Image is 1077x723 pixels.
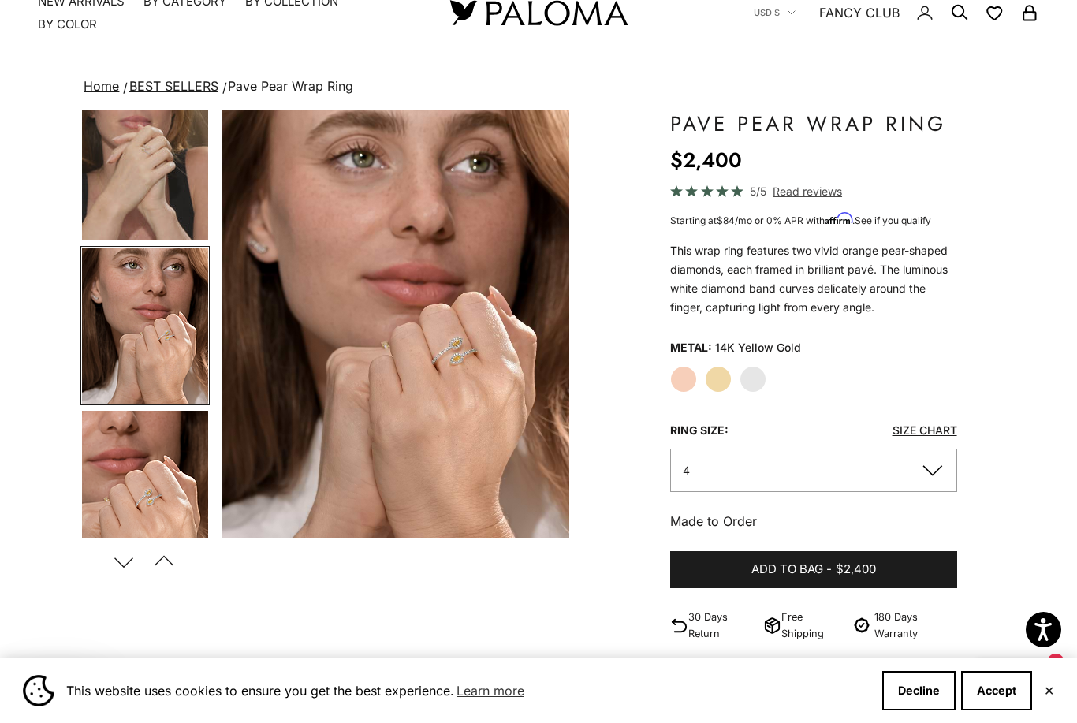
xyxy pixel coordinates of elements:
[670,241,956,317] p: This wrap ring features two vivid orange pear-shaped diamonds, each framed in brilliant pavé. The...
[670,449,956,492] button: 4
[80,83,210,242] button: Go to item 4
[84,78,119,94] a: Home
[222,110,569,539] img: #YellowGold #WhiteGold #RoseGold
[670,642,956,700] summary: PRODUCT DETAILS
[855,214,931,226] a: See if you qualify - Learn more about Affirm Financing (opens in modal)
[754,6,796,20] button: USD $
[454,679,527,703] a: Learn more
[893,423,957,437] a: Size Chart
[715,336,801,360] variant-option-value: 14K Yellow Gold
[819,2,900,23] a: FANCY CLUB
[670,110,956,138] h1: Pave Pear Wrap Ring
[836,560,876,580] span: $2,400
[882,671,956,710] button: Decline
[754,6,780,20] span: USD $
[961,671,1032,710] button: Accept
[670,511,956,531] p: Made to Order
[717,214,735,226] span: $84
[683,464,690,477] span: 4
[82,84,208,240] img: #YellowGold #WhiteGold #RoseGold
[773,182,842,200] span: Read reviews
[670,658,841,684] span: PRODUCT DETAILS
[222,110,569,539] div: Item 5 of 15
[82,411,208,567] img: #YellowGold #WhiteGold #RoseGold
[80,76,996,98] nav: breadcrumbs
[82,248,208,404] img: #YellowGold #WhiteGold #RoseGold
[751,560,823,580] span: Add to bag
[670,214,931,226] span: Starting at /mo or 0% APR with .
[80,246,210,405] button: Go to item 5
[670,144,742,176] sale-price: $2,400
[670,182,956,200] a: 5/5 Read reviews
[1044,686,1054,695] button: Close
[228,78,353,94] span: Pave Pear Wrap Ring
[670,336,712,360] legend: Metal:
[80,409,210,568] button: Go to item 6
[874,609,957,642] p: 180 Days Warranty
[781,609,843,642] p: Free Shipping
[750,182,766,200] span: 5/5
[670,419,729,442] legend: Ring size:
[670,551,956,589] button: Add to bag-$2,400
[23,675,54,706] img: Cookie banner
[38,17,97,32] summary: By Color
[688,609,756,642] p: 30 Days Return
[129,78,218,94] a: BEST SELLERS
[66,679,870,703] span: This website uses cookies to ensure you get the best experience.
[825,213,852,225] span: Affirm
